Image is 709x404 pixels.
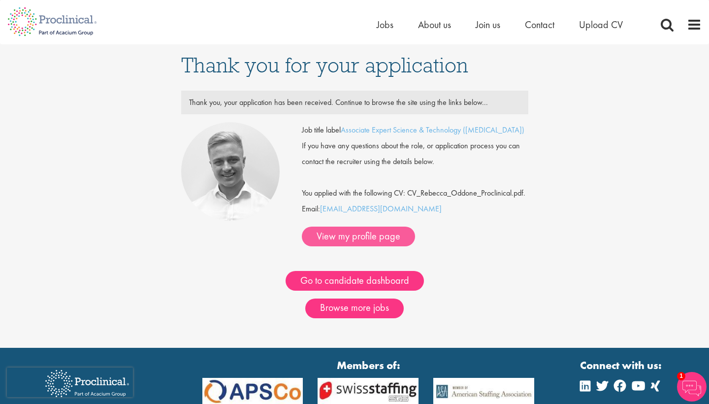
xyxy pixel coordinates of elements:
[418,18,451,31] a: About us
[181,122,280,221] img: Joshua Bye
[320,203,442,214] a: [EMAIL_ADDRESS][DOMAIN_NAME]
[476,18,500,31] a: Join us
[677,372,707,402] img: Chatbot
[294,138,536,169] div: If you have any questions about the role, or application process you can contact the recruiter us...
[38,363,136,404] img: Proclinical Recruitment
[181,52,468,78] span: Thank you for your application
[580,358,664,373] strong: Connect with us:
[7,368,133,397] iframe: reCAPTCHA
[302,227,415,246] a: View my profile page
[525,18,554,31] a: Contact
[341,125,524,135] a: Associate Expert Science & Technology ([MEDICAL_DATA])
[286,271,424,291] a: Go to candidate dashboard
[579,18,623,31] a: Upload CV
[182,95,528,110] div: Thank you, your application has been received. Continue to browse the site using the links below...
[302,122,528,246] div: Email:
[294,169,536,201] div: You applied with the following CV: CV_Rebecca_Oddone_Proclinical.pdf.
[677,372,685,380] span: 1
[305,299,404,318] a: Browse more jobs
[294,122,536,138] div: Job title label
[377,18,393,31] a: Jobs
[202,358,535,373] strong: Members of:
